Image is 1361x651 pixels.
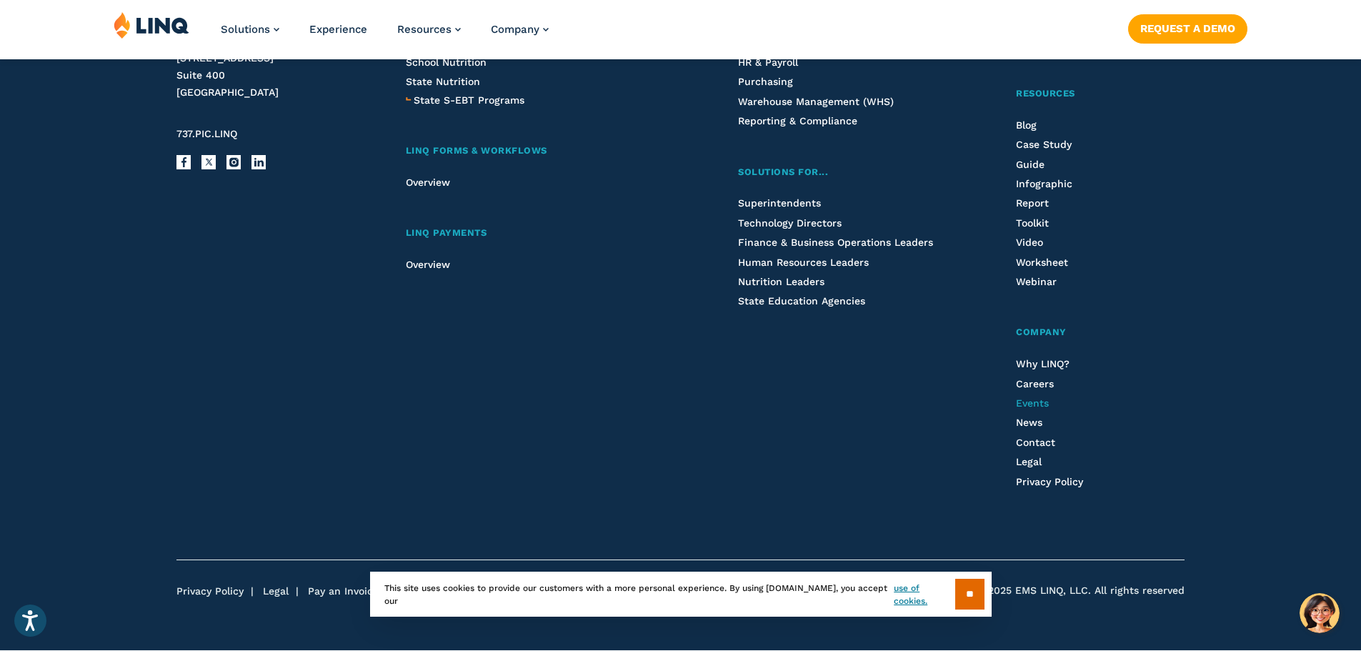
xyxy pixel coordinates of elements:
[1016,397,1049,409] a: Events
[894,582,954,607] a: use of cookies.
[738,96,894,107] a: Warehouse Management (WHS)
[251,155,266,169] a: LinkedIn
[1016,139,1072,150] a: Case Study
[176,50,372,101] address: [STREET_ADDRESS] Suite 400 [GEOGRAPHIC_DATA]
[406,56,487,68] a: School Nutrition
[226,155,241,169] a: Instagram
[406,145,547,156] span: LINQ Forms & Workflows
[406,226,664,241] a: LINQ Payments
[1016,88,1075,99] span: Resources
[738,237,933,248] a: Finance & Business Operations Leaders
[201,155,216,169] a: X
[1016,217,1049,229] a: Toolkit
[406,227,487,238] span: LINQ Payments
[397,23,452,36] span: Resources
[491,23,549,36] a: Company
[176,128,237,139] span: 737.PIC.LINQ
[1016,178,1072,189] a: Infographic
[406,259,450,270] a: Overview
[1016,159,1045,170] a: Guide
[1016,358,1070,369] a: Why LINQ?
[114,11,189,39] img: LINQ | K‑12 Software
[309,23,367,36] a: Experience
[738,276,824,287] a: Nutrition Leaders
[1300,593,1340,633] button: Hello, have a question? Let’s chat.
[1016,237,1043,248] a: Video
[738,115,857,126] a: Reporting & Compliance
[1016,437,1055,448] a: Contact
[176,585,244,597] a: Privacy Policy
[1016,257,1068,268] a: Worksheet
[738,76,793,87] a: Purchasing
[1128,11,1247,43] nav: Button Navigation
[414,94,524,106] span: State S-EBT Programs
[1016,276,1057,287] a: Webinar
[738,257,869,268] a: Human Resources Leaders
[738,217,842,229] a: Technology Directors
[738,56,798,68] a: HR & Payroll
[1016,417,1042,428] a: News
[1016,119,1037,131] a: Blog
[738,197,821,209] a: Superintendents
[738,295,865,307] a: State Education Agencies
[221,23,270,36] span: Solutions
[406,76,480,87] a: State Nutrition
[1016,86,1184,101] a: Resources
[491,23,539,36] span: Company
[406,177,450,188] a: Overview
[176,155,191,169] a: Facebook
[1016,327,1067,337] span: Company
[980,584,1185,598] span: ©2025 EMS LINQ, LLC. All rights reserved
[1016,197,1049,209] a: Report
[1016,456,1042,467] a: Legal
[1016,325,1184,340] a: Company
[263,585,289,597] a: Legal
[1016,378,1054,389] a: Careers
[308,585,379,597] a: Pay an Invoice
[406,144,664,159] a: LINQ Forms & Workflows
[221,11,549,59] nav: Primary Navigation
[414,92,524,108] a: State S-EBT Programs
[221,23,279,36] a: Solutions
[397,23,461,36] a: Resources
[370,572,992,617] div: This site uses cookies to provide our customers with a more personal experience. By using [DOMAIN...
[1128,14,1247,43] a: Request a Demo
[1016,476,1083,487] a: Privacy Policy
